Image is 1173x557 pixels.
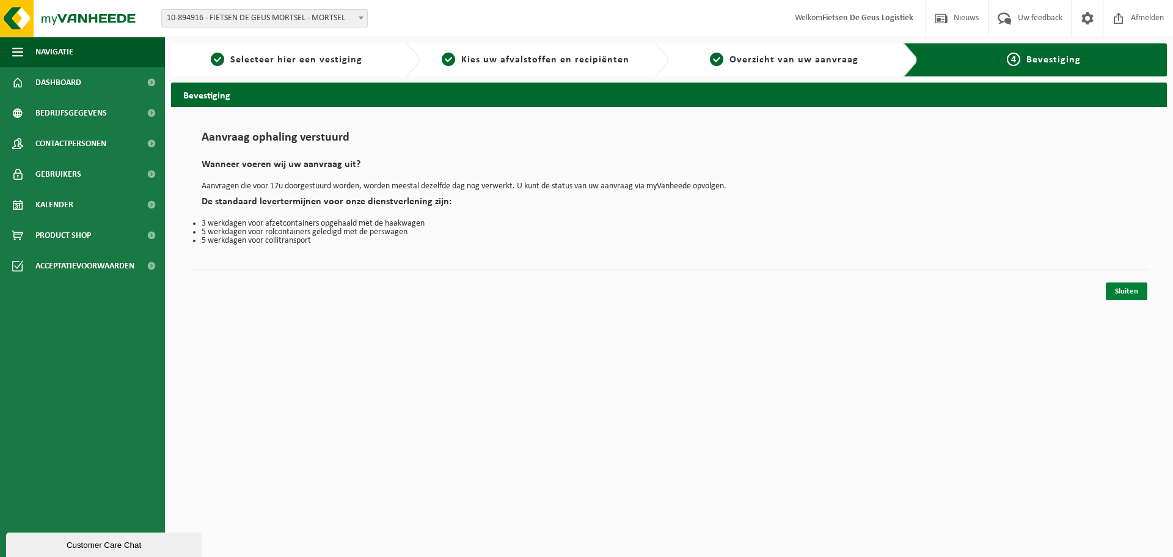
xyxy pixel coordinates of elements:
[35,251,134,281] span: Acceptatievoorwaarden
[35,128,106,159] span: Contactpersonen
[161,9,368,28] span: 10-894916 - FIETSEN DE GEUS MORTSEL - MORTSEL
[729,55,858,65] span: Overzicht van uw aanvraag
[1026,55,1081,65] span: Bevestiging
[202,160,1136,176] h2: Wanneer voeren wij uw aanvraag uit?
[202,237,1136,245] li: 5 werkdagen voor collitransport
[202,182,1136,191] p: Aanvragen die voor 17u doorgestuurd worden, worden meestal dezelfde dag nog verwerkt. U kunt de s...
[35,220,91,251] span: Product Shop
[35,159,81,190] span: Gebruikers
[1007,53,1020,66] span: 4
[202,219,1136,228] li: 3 werkdagen voor afzetcontainers opgehaald met de haakwagen
[35,67,81,98] span: Dashboard
[1106,282,1147,300] a: Sluiten
[35,190,73,220] span: Kalender
[461,55,629,65] span: Kies uw afvalstoffen en recipiënten
[426,53,645,67] a: 2Kies uw afvalstoffen en recipiënten
[162,10,367,27] span: 10-894916 - FIETSEN DE GEUS MORTSEL - MORTSEL
[211,53,224,66] span: 1
[177,53,396,67] a: 1Selecteer hier een vestiging
[822,13,913,23] strong: Fietsen De Geus Logistiek
[171,83,1167,106] h2: Bevestiging
[202,228,1136,237] li: 5 werkdagen voor rolcontainers geledigd met de perswagen
[710,53,723,66] span: 3
[6,530,204,557] iframe: chat widget
[35,37,73,67] span: Navigatie
[675,53,894,67] a: 3Overzicht van uw aanvraag
[35,98,107,128] span: Bedrijfsgegevens
[202,131,1136,150] h1: Aanvraag ophaling verstuurd
[230,55,362,65] span: Selecteer hier een vestiging
[202,197,1136,213] h2: De standaard levertermijnen voor onze dienstverlening zijn:
[442,53,455,66] span: 2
